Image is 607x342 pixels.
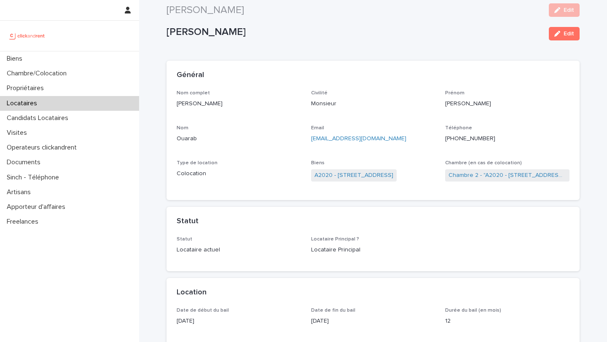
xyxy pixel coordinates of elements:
p: [DATE] [177,317,301,326]
span: Edit [564,31,574,37]
span: Téléphone [445,126,472,131]
p: Freelances [3,218,45,226]
ringoverc2c-84e06f14122c: Call with Ringover [445,136,495,142]
h2: Statut [177,217,199,226]
p: Locataires [3,99,44,107]
button: Edit [549,27,580,40]
span: Chambre (en cas de colocation) [445,160,522,166]
span: Civilité [311,91,328,96]
p: Artisans [3,188,38,196]
span: Email [311,126,324,131]
a: [EMAIL_ADDRESS][DOMAIN_NAME] [311,136,406,142]
p: [PERSON_NAME] [167,26,542,38]
p: Biens [3,55,29,63]
span: Locataire Principal ? [311,237,359,242]
span: Date de fin du bail [311,308,355,313]
span: Type de location [177,160,218,166]
p: Visites [3,129,34,137]
p: Candidats Locataires [3,114,75,122]
p: Operateurs clickandrent [3,144,83,152]
p: [PERSON_NAME] [177,99,301,108]
span: Date de début du bail [177,308,229,313]
p: Propriétaires [3,84,51,92]
ringoverc2c-number-84e06f14122c: [PHONE_NUMBER] [445,136,495,142]
a: Chambre 2 - "A2020 - [STREET_ADDRESS]" [449,171,566,180]
p: Apporteur d'affaires [3,203,72,211]
p: 12 [445,317,569,326]
p: Monsieur [311,99,435,108]
p: Locataire actuel [177,246,301,254]
h2: Location [177,288,207,297]
span: Edit [564,7,574,13]
span: Nom complet [177,91,210,96]
p: Sinch - Téléphone [3,174,66,182]
img: UCB0brd3T0yccxBKYDjQ [7,27,48,44]
p: Ouarab [177,134,301,143]
p: Chambre/Colocation [3,69,73,77]
p: Locataire Principal [311,246,435,254]
p: [PERSON_NAME] [445,99,569,108]
p: [DATE] [311,317,435,326]
span: Durée du bail (en mois) [445,308,501,313]
a: A2020 - [STREET_ADDRESS] [314,171,393,180]
p: Colocation [177,169,301,178]
button: Edit [549,3,580,17]
span: Nom [177,126,188,131]
h2: Général [177,71,204,80]
span: Prénom [445,91,465,96]
h2: [PERSON_NAME] [167,4,244,16]
span: Statut [177,237,192,242]
span: Biens [311,160,325,166]
p: Documents [3,158,47,166]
